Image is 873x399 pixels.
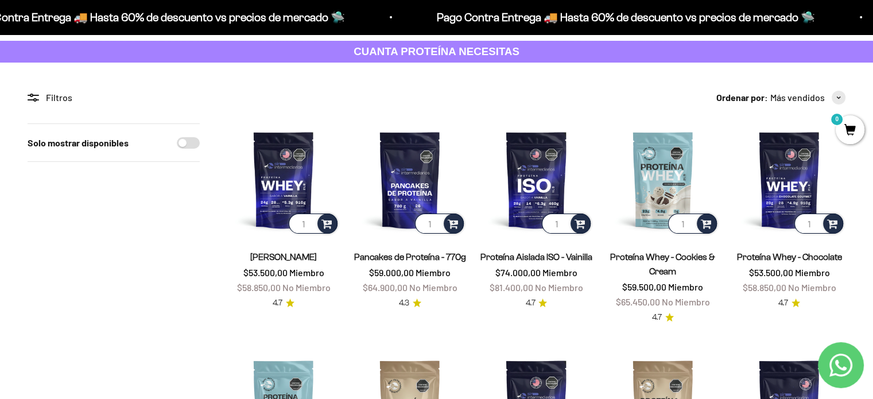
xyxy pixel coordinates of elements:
[652,311,674,324] a: 4.74.7 de 5.0 estrellas
[480,252,592,262] a: Proteína Aislada ISO - Vainilla
[399,297,409,309] span: 4.3
[787,282,836,293] span: No Miembro
[416,267,451,278] span: Miembro
[354,45,519,57] strong: CUANTA PROTEÍNA NECESITAS
[525,297,535,309] span: 4.7
[237,282,281,293] span: $58.850,00
[770,90,825,105] span: Más vendidos
[742,282,786,293] span: $58.850,00
[282,282,331,293] span: No Miembro
[542,267,577,278] span: Miembro
[273,297,294,309] a: 4.74.7 de 5.0 estrellas
[490,282,533,293] span: $81.400,00
[778,297,788,309] span: 4.7
[250,252,317,262] a: [PERSON_NAME]
[778,297,800,309] a: 4.74.7 de 5.0 estrellas
[652,311,662,324] span: 4.7
[535,282,583,293] span: No Miembro
[273,297,282,309] span: 4.7
[409,282,457,293] span: No Miembro
[748,267,793,278] span: $53.500,00
[363,282,408,293] span: $64.900,00
[354,252,466,262] a: Pancakes de Proteína - 770g
[28,135,129,150] label: Solo mostrar disponibles
[369,267,414,278] span: $59.000,00
[495,267,541,278] span: $74.000,00
[668,281,703,292] span: Miembro
[610,252,715,276] a: Proteína Whey - Cookies & Cream
[243,267,288,278] span: $53.500,00
[399,297,421,309] a: 4.34.3 de 5.0 estrellas
[616,296,660,307] span: $65.450,00
[662,296,710,307] span: No Miembro
[28,90,200,105] div: Filtros
[794,267,829,278] span: Miembro
[622,281,666,292] span: $59.500,00
[525,297,547,309] a: 4.74.7 de 5.0 estrellas
[736,252,841,262] a: Proteína Whey - Chocolate
[716,90,768,105] span: Ordenar por:
[830,113,844,126] mark: 0
[289,267,324,278] span: Miembro
[437,8,815,26] p: Pago Contra Entrega 🚚 Hasta 60% de descuento vs precios de mercado 🛸
[836,125,864,137] a: 0
[770,90,845,105] button: Más vendidos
